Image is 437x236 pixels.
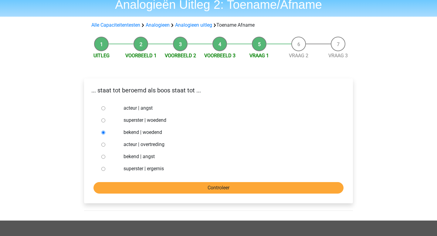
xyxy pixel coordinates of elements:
p: ... staat tot beroemd als boos staat tot ... [89,86,348,95]
a: Analogieen [146,22,170,28]
a: Voorbeeld 2 [165,53,196,58]
label: superster | woedend [124,117,334,124]
a: Alle Capaciteitentesten [91,22,140,28]
label: bekend | angst [124,153,334,160]
input: Controleer [93,182,344,194]
a: Voorbeeld 1 [125,53,157,58]
label: acteur | overtreding [124,141,334,148]
a: Vraag 1 [249,53,269,58]
a: Vraag 3 [328,53,348,58]
a: Uitleg [93,53,110,58]
a: Analogieen uitleg [175,22,212,28]
label: bekend | woedend [124,129,334,136]
div: Toename Afname [89,22,348,29]
a: Vraag 2 [289,53,308,58]
a: Voorbeeld 3 [204,53,235,58]
label: superster | ergernis [124,165,334,172]
label: acteur | angst [124,105,334,112]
